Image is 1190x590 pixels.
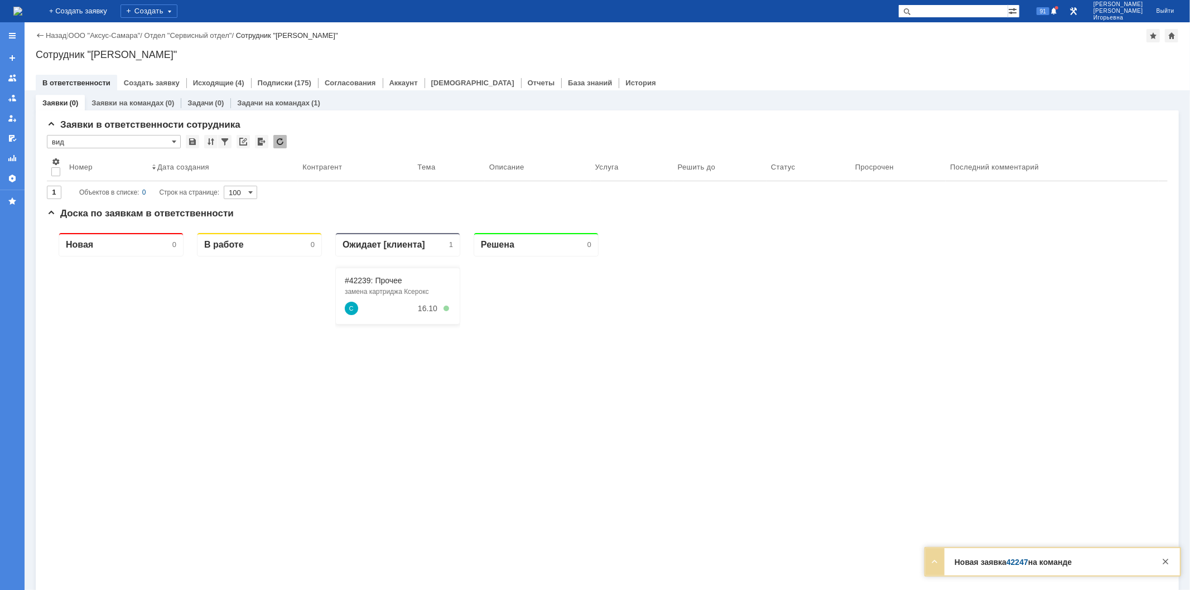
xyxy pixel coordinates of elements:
a: Заявки в моей ответственности [3,89,21,107]
a: Мои согласования [3,129,21,147]
div: 0 [264,17,268,25]
div: Новая [19,16,46,26]
div: Решена [434,16,468,26]
div: | [66,31,68,39]
div: Решить до [678,163,716,171]
div: Дата создания [157,163,209,171]
div: (1) [311,99,320,107]
a: Заявки на командах [91,99,163,107]
a: Аккаунт [389,79,418,87]
div: #42239: Прочее [298,52,404,61]
span: 91 [1037,7,1049,15]
strong: Новая заявка на команде [955,558,1072,567]
a: База знаний [568,79,612,87]
a: Задачи [187,99,213,107]
div: Сотрудник "[PERSON_NAME]" [36,49,1179,60]
div: Услуга [595,163,619,171]
a: Мои заявки [3,109,21,127]
a: Создать заявку [3,49,21,67]
div: Развернуть [928,555,941,568]
div: Тема [417,163,435,171]
div: 0 [541,17,545,25]
th: Тема [413,153,484,181]
a: Отчеты [528,79,555,87]
a: В ответственности [42,79,110,87]
img: logo [13,7,22,16]
a: Согласования [325,79,376,87]
div: Экспорт списка [255,135,268,148]
div: Ожидает [клиента] [296,16,378,26]
span: Расширенный поиск [1008,5,1019,16]
span: Игорьевна [1093,14,1143,21]
a: Задачи на командах [237,99,310,107]
div: Статус [771,163,795,171]
th: Номер [65,153,147,181]
th: Контрагент [298,153,413,181]
a: [DEMOGRAPHIC_DATA] [431,79,514,87]
span: Настройки [51,157,60,166]
a: Заявки на командах [3,69,21,87]
a: #42239: Прочее [298,52,355,61]
span: Объектов в списке: [79,188,139,196]
div: 0 [126,17,129,25]
div: 5. Менее 100% [397,82,402,88]
i: Строк на странице: [79,186,219,199]
div: Контрагент [302,163,342,171]
div: Добавить в избранное [1146,29,1160,42]
div: Сотрудник "[PERSON_NAME]" [236,31,338,40]
div: Обновлять список [273,135,287,148]
div: (4) [235,79,244,87]
div: (0) [215,99,224,107]
a: История [625,79,656,87]
div: (0) [69,99,78,107]
a: Назад [46,31,66,40]
a: Исходящие [193,79,234,87]
div: Номер [69,163,93,171]
div: Закрыть [1159,555,1172,568]
div: / [144,31,236,40]
a: Отчеты [3,149,21,167]
a: Отдел "Сервисный отдел" [144,31,232,40]
div: В работе [157,16,197,26]
div: Описание [489,163,524,171]
div: 16.10.2025 [371,80,391,89]
a: Перейти в интерфейс администратора [1067,4,1080,18]
div: (175) [295,79,311,87]
div: Сделать домашней страницей [1165,29,1178,42]
div: Сохранить вид [186,135,199,148]
div: Просрочен [855,163,894,171]
a: Настройки [3,170,21,187]
div: Создать [121,4,177,18]
a: Создать заявку [124,79,180,87]
a: Перейти на домашнюю страницу [13,7,22,16]
span: [PERSON_NAME] [1093,8,1143,14]
a: ООО "Аксус-Самара" [69,31,141,40]
th: Услуга [591,153,673,181]
th: Дата создания [147,153,298,181]
div: Фильтрация... [218,135,232,148]
div: Скопировать ссылку на список [237,135,250,148]
span: [PERSON_NAME] [1093,1,1143,8]
div: 1 [402,17,406,25]
div: замена картриджа Ксерокс [298,64,404,72]
div: Последний комментарий [950,163,1039,171]
div: / [69,31,144,40]
a: Заявки [42,99,68,107]
a: Подписки [258,79,293,87]
div: 0 [142,186,146,199]
a: Служебный [298,78,311,91]
a: 42247 [1006,558,1028,567]
span: Заявки в ответственности сотрудника [47,119,240,130]
span: Доска по заявкам в ответственности [47,208,234,219]
div: Сортировка... [204,135,218,148]
th: Статус [767,153,851,181]
div: (0) [165,99,174,107]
